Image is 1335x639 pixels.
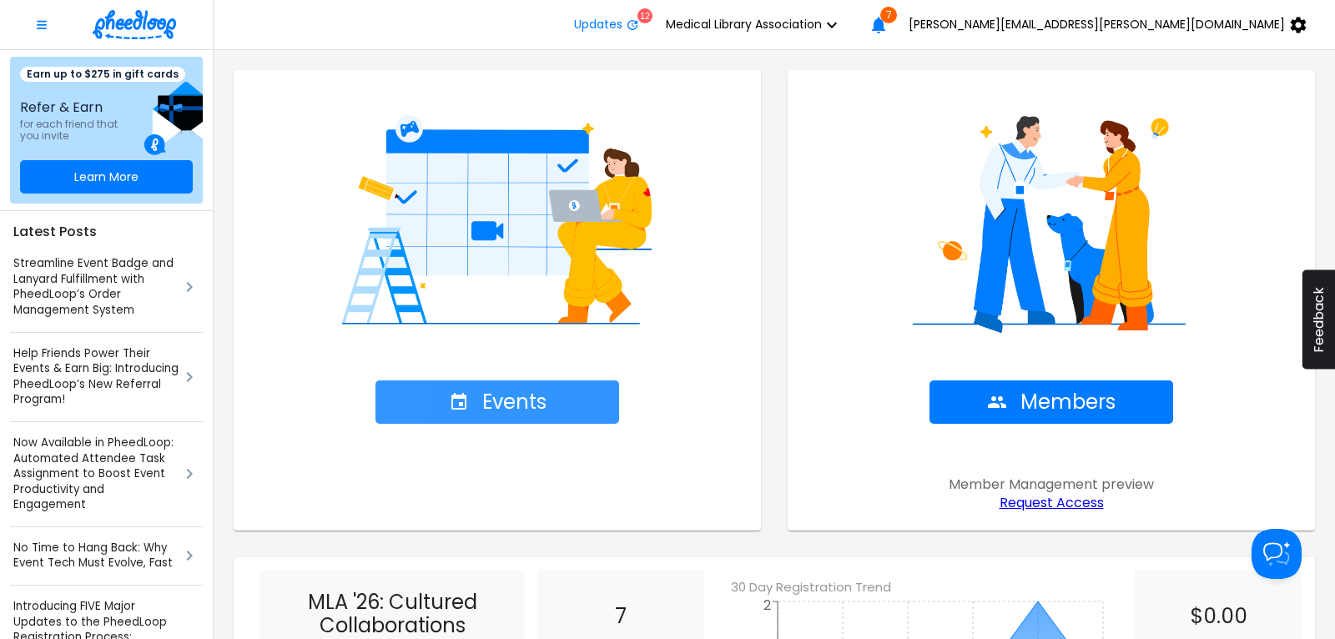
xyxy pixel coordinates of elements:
img: logo [93,10,176,39]
span: Feedback [1311,287,1327,353]
img: Referral [144,82,203,155]
iframe: Help Scout Beacon - Open [1252,529,1302,579]
h6: 30 Day Registration Trend [731,577,1148,597]
img: Home Events [254,90,741,340]
button: Medical Library Association [652,8,862,42]
a: Streamline Event Badge and Lanyard Fulfillment with PheedLoop’s Order Management System [13,256,179,318]
span: Refer & Earn [20,100,120,115]
a: Help Friends Power Their Events & Earn Big: Introducing PheedLoop’s New Referral Program! [13,346,179,408]
button: Updates12 [561,8,652,42]
span: Medical Library Association [666,18,822,31]
a: No Time to Hang Back: Why Event Tech Must Evolve, Fast [13,541,179,571]
span: Events [449,390,547,414]
img: Home Members [808,90,1295,340]
a: Now Available in PheedLoop: Automated Attendee Task Assignment to Boost Event Productivity and En... [13,435,179,513]
span: for each friend that you invite [20,118,120,142]
h4: Latest Posts [10,221,203,243]
button: Events [375,380,619,424]
span: Member Management preview [949,477,1154,492]
button: [PERSON_NAME][EMAIL_ADDRESS][PERSON_NAME][DOMAIN_NAME] [895,8,1328,42]
a: Request Access [1000,496,1104,511]
span: Members [987,390,1116,414]
span: Earn up to $275 in gift cards [20,67,185,82]
div: 12 [637,8,652,23]
span: Learn More [74,170,139,184]
tspan: 2 [763,596,771,615]
span: Updates [574,18,622,31]
button: Members [929,380,1173,424]
button: 7 [862,8,895,42]
button: Learn More [20,160,193,194]
span: 7 [880,7,897,23]
span: [PERSON_NAME][EMAIL_ADDRESS][PERSON_NAME][DOMAIN_NAME] [909,18,1285,31]
h3: MLA '26: Cultured Collaborations [274,591,511,637]
h2: 7 [551,604,691,629]
h2: $0.00 [1148,604,1288,629]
